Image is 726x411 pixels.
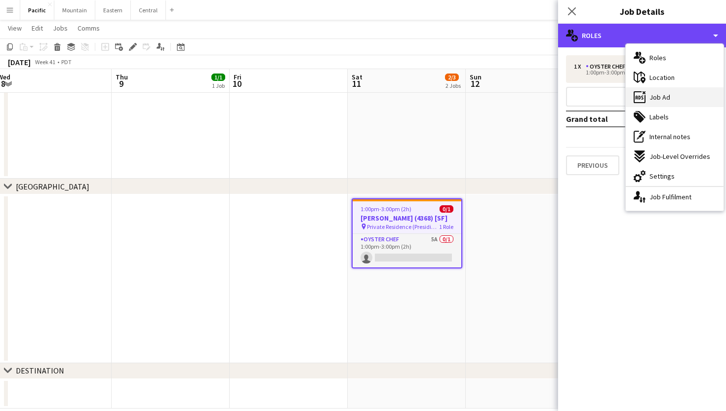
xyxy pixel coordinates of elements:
[649,53,666,62] span: Roles
[211,74,225,81] span: 1/1
[212,82,225,89] div: 1 Job
[78,24,100,33] span: Comms
[8,57,31,67] div: [DATE]
[350,78,363,89] span: 11
[16,366,64,375] div: DESTINATION
[53,24,68,33] span: Jobs
[649,132,690,141] span: Internal notes
[16,182,89,191] div: [GEOGRAPHIC_DATA]
[95,0,131,20] button: Eastern
[116,73,128,81] span: Thu
[649,172,675,181] span: Settings
[574,63,586,70] div: 1 x
[445,82,461,89] div: 2 Jobs
[353,234,461,267] app-card-role: Oyster Chef5A0/11:00pm-3:00pm (2h)
[558,24,726,47] div: Roles
[20,0,54,20] button: Pacific
[367,223,439,230] span: Private Residence (Presidio/[GEOGRAPHIC_DATA])
[574,70,700,75] div: 1:00pm-3:00pm (2h)
[353,214,461,223] h3: [PERSON_NAME] (4368) [SF]
[352,73,363,81] span: Sat
[4,22,26,35] a: View
[440,205,453,213] span: 0/1
[470,73,482,81] span: Sun
[114,78,128,89] span: 9
[8,24,22,33] span: View
[566,111,660,127] td: Grand total
[32,24,43,33] span: Edit
[74,22,104,35] a: Comms
[232,78,242,89] span: 10
[649,152,710,161] span: Job-Level Overrides
[558,5,726,18] h3: Job Details
[33,58,57,66] span: Week 41
[361,205,411,213] span: 1:00pm-3:00pm (2h)
[566,155,619,175] button: Previous
[54,0,95,20] button: Mountain
[649,112,669,121] span: Labels
[61,58,72,66] div: PDT
[439,223,453,230] span: 1 Role
[649,93,670,102] span: Job Ad
[234,73,242,81] span: Fri
[28,22,47,35] a: Edit
[586,63,629,70] div: Oyster Chef
[445,74,459,81] span: 2/3
[566,87,718,107] button: Add role
[49,22,72,35] a: Jobs
[626,187,724,207] div: Job Fulfilment
[468,78,482,89] span: 12
[649,73,675,82] span: Location
[131,0,166,20] button: Central
[352,198,462,268] app-job-card: 1:00pm-3:00pm (2h)0/1[PERSON_NAME] (4368) [SF] Private Residence (Presidio/[GEOGRAPHIC_DATA])1 Ro...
